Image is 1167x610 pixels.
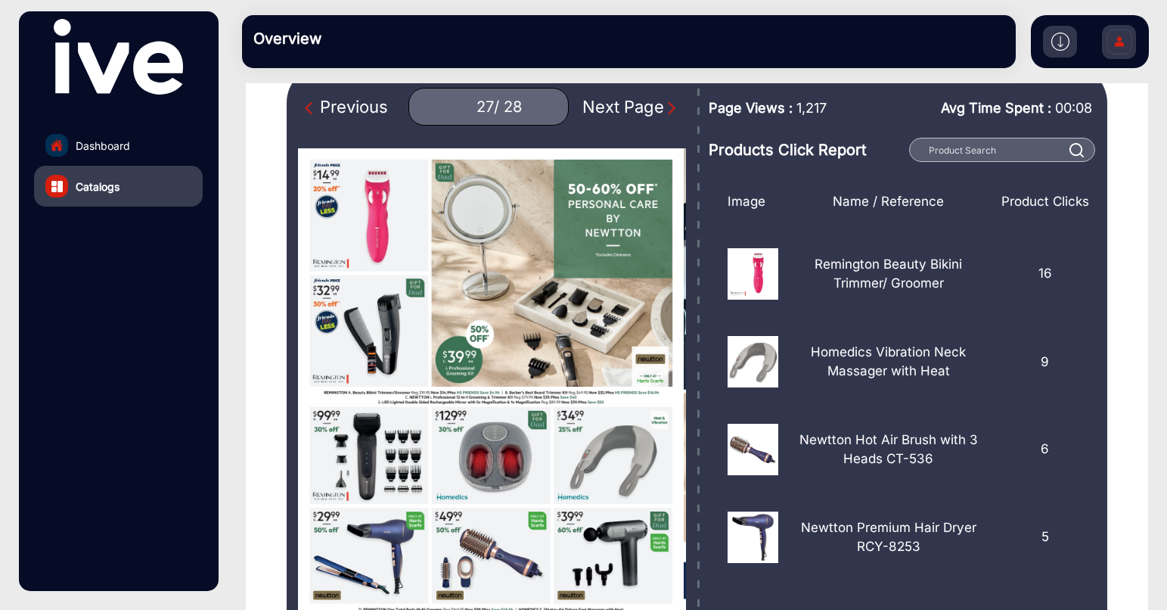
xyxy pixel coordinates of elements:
input: Product Search [909,138,1095,162]
div: Product Clicks [998,192,1092,212]
a: Catalogs [34,166,203,207]
img: Sign%20Up.svg [1103,17,1135,70]
p: Homedics Vibration Neck Massager with Heat [790,343,986,381]
div: 9 [998,336,1092,387]
div: 5 [998,512,1092,563]
p: Newtton Premium Hair Dryer RCY-8253 [790,518,986,557]
span: Dashboard [76,138,130,154]
div: 6 [998,424,1092,475]
span: 00:08 [1055,100,1092,116]
div: Next Page [582,95,679,120]
img: 175515600700082.png [728,424,779,475]
img: 175515553400076.png [728,248,779,300]
img: catalog [51,181,63,192]
img: h2download.svg [1051,33,1069,51]
span: 1,217 [796,98,827,118]
div: / 28 [494,98,522,117]
img: prodSearch%20_white.svg [1069,143,1085,157]
p: Remington Beauty Bikini Trimmer/ Groomer [790,255,986,294]
img: home [50,138,64,152]
span: Avg Time Spent : [941,98,1051,118]
img: 175515574300079.png [728,336,779,387]
p: Newtton Hot Air Brush with 3 Heads CT-536 [790,431,986,469]
img: vmg-logo [54,19,182,95]
h3: Overview [253,30,465,48]
h3: Products Click Report [709,141,905,159]
div: Previous [305,95,388,120]
div: Name / Reference [778,192,998,212]
div: Image [716,192,779,212]
img: Previous Page [305,101,320,116]
span: Page Views : [709,98,793,118]
a: Dashboard [34,125,203,166]
img: 175515590400081.png [728,512,779,563]
img: Next Page [664,101,679,116]
span: Catalogs [76,179,119,195]
div: 16 [998,248,1092,300]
